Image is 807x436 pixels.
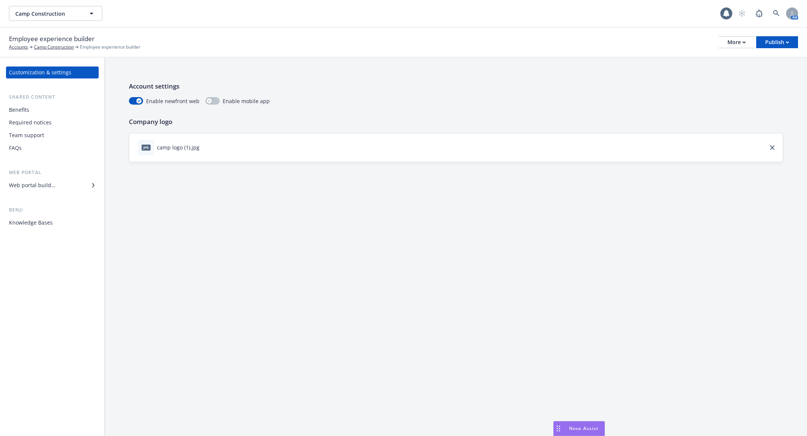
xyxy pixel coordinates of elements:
p: Company logo [129,117,783,127]
div: Web portal [6,169,99,176]
a: Accounts [9,44,28,50]
span: Enable mobile app [223,97,270,105]
div: Customization & settings [9,67,71,78]
div: Publish [765,37,789,48]
a: Camp Construction [34,44,74,50]
p: Account settings [129,81,783,91]
button: Nova Assist [553,421,605,436]
a: close [768,143,777,152]
a: Search [769,6,784,21]
button: Camp Construction [9,6,102,21]
div: Required notices [9,117,52,129]
div: FAQs [9,142,22,154]
div: Benji [6,206,99,214]
span: Enable newfront web [146,97,200,105]
button: More [718,36,755,48]
div: Benefits [9,104,29,116]
a: Start snowing [735,6,749,21]
span: Camp Construction [15,10,80,18]
span: jpg [142,145,151,150]
div: Shared content [6,93,99,101]
div: camp logo (1).jpg [157,143,200,151]
a: FAQs [6,142,99,154]
a: Team support [6,129,99,141]
span: Employee experience builder [9,34,95,44]
button: Publish [756,36,798,48]
div: Knowledge Bases [9,217,53,229]
span: Employee experience builder [80,44,140,50]
a: Benefits [6,104,99,116]
div: More [727,37,746,48]
button: download file [202,143,208,151]
a: Customization & settings [6,67,99,78]
div: Drag to move [554,421,563,436]
a: Web portal builder [6,179,99,191]
a: Knowledge Bases [6,217,99,229]
a: Required notices [6,117,99,129]
div: Web portal builder [9,179,55,191]
span: Nova Assist [569,425,599,432]
div: Team support [9,129,44,141]
a: Report a Bug [752,6,767,21]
